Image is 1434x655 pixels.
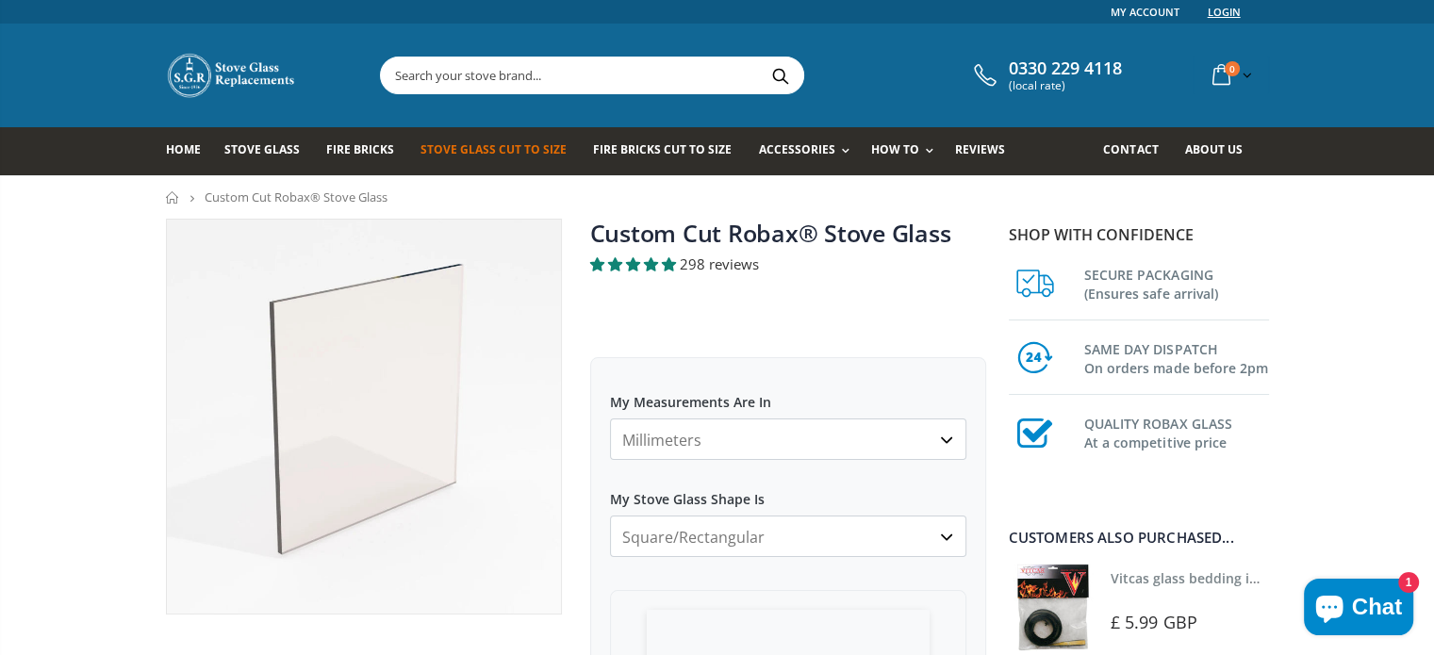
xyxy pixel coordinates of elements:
a: Stove Glass [224,127,314,175]
a: Fire Bricks Cut To Size [593,127,746,175]
a: Home [166,191,180,204]
a: How To [871,127,943,175]
span: About us [1184,141,1242,157]
button: Search [759,57,801,93]
label: My Stove Glass Shape Is [610,474,966,508]
span: £ 5.99 GBP [1111,611,1197,633]
div: Customers also purchased... [1009,531,1269,545]
a: Contact [1103,127,1172,175]
inbox-online-store-chat: Shopify online store chat [1298,579,1419,640]
h3: SAME DAY DISPATCH On orders made before 2pm [1084,336,1269,378]
a: 0 [1205,57,1256,93]
a: Accessories [758,127,858,175]
span: Accessories [758,141,834,157]
span: Fire Bricks Cut To Size [593,141,732,157]
label: My Measurements Are In [610,377,966,411]
a: 0330 229 4118 (local rate) [969,58,1122,92]
span: Contact [1103,141,1158,157]
span: How To [871,141,919,157]
h3: QUALITY ROBAX GLASS At a competitive price [1084,411,1269,452]
span: Stove Glass [224,141,300,157]
span: (local rate) [1009,79,1122,92]
span: 298 reviews [680,254,759,273]
span: Home [166,141,201,157]
h3: SECURE PACKAGING (Ensures safe arrival) [1084,262,1269,303]
img: Vitcas stove glass bedding in tape [1009,564,1096,651]
p: Shop with confidence [1009,223,1269,246]
input: Search your stove brand... [381,57,1014,93]
img: Stove Glass Replacement [166,52,298,99]
span: 0 [1225,61,1240,76]
span: Fire Bricks [326,141,394,157]
span: 4.94 stars [590,254,680,273]
a: Fire Bricks [326,127,408,175]
span: 0330 229 4118 [1009,58,1122,79]
span: Reviews [955,141,1005,157]
span: Stove Glass Cut To Size [420,141,567,157]
a: Reviews [955,127,1019,175]
img: stove_glass_made_to_measure_800x_crop_center.webp [167,220,561,614]
span: Custom Cut Robax® Stove Glass [205,188,387,205]
a: Stove Glass Cut To Size [420,127,581,175]
a: Custom Cut Robax® Stove Glass [590,217,951,249]
a: Home [166,127,215,175]
a: About us [1184,127,1256,175]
